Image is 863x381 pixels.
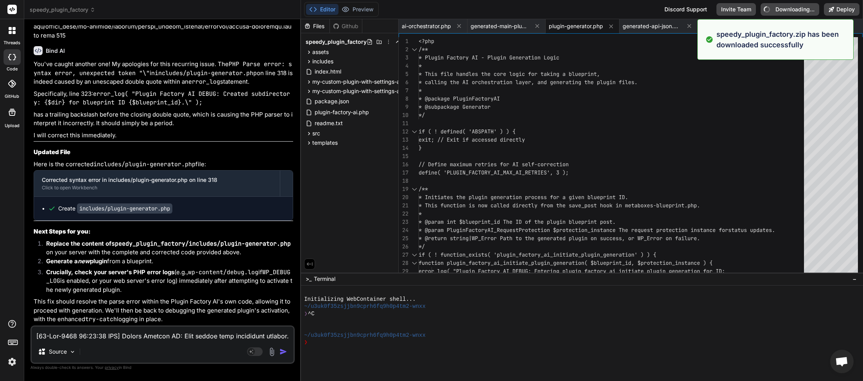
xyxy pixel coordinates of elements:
code: includes/plugin-generator.php [93,160,195,168]
strong: Next Steps for you: [34,228,91,235]
div: Corrected syntax error in includes/plugin-generator.php on line 318 [42,176,272,184]
div: 19 [399,185,408,193]
div: 21 [399,201,408,210]
span: eration( $blueprint_id, $protection_instance ) { [562,259,713,266]
span: − [852,275,857,283]
span: includes [312,58,333,65]
span: * Initiates the plugin generation process for a g [419,194,572,201]
span: Initializing WebContainer shell... [304,296,415,303]
code: error_log( "Plugin Factory AI DEBUG: Created subdirectory: {$dir} for blueprint ID {$blueprint_id... [34,90,290,107]
div: 8 [399,95,408,103]
span: templates [312,139,338,147]
p: Always double-check its answers. Your in Bind [30,364,295,371]
div: 29 [399,267,408,275]
code: try-catch [85,315,117,323]
span: >_ [306,275,312,283]
span: speedy_plugin_factory [306,38,367,46]
div: Click to open Workbench [42,185,272,191]
span: generated-main-plugin.php.tmpl [471,22,529,30]
code: PHP Parse error: syntax error, unexpected token "\" [34,60,292,77]
div: 15 [399,152,408,160]
div: 14 [399,144,408,152]
span: or ID: [706,268,725,275]
div: Click to collapse the range. [409,128,419,136]
span: assets [312,48,329,56]
p: You've caught another one! My apologies for this recurring issue. The in on line 318 is indeed ca... [34,60,293,86]
span: exit; // Exit if accessed directly [419,136,525,143]
div: 12 [399,128,408,136]
div: 3 [399,54,408,62]
span: plugin-generator.php [549,22,603,30]
div: 4 [399,62,408,70]
div: 1 [399,37,408,45]
span: if ( ! defined( 'ABSPATH' ) ) { [419,128,516,135]
div: Github [330,22,362,30]
span: ^C [308,310,315,317]
span: ~/u3uk0f35zsjjbn9cprh6fq9h0p4tm2-wnxx [304,332,426,339]
span: } [419,144,422,151]
div: 27 [399,251,408,259]
div: 18 [399,177,408,185]
span: ~/u3uk0f35zsjjbn9cprh6fq9h0p4tm2-wnxx [304,303,426,310]
p: I will correct this immediately. [34,131,293,140]
span: e_plugin_generation' ) ) { [575,251,656,258]
div: 9 [399,103,408,111]
label: Upload [5,122,20,129]
span: * @param int $blueprint_id The ID of the plugin b [419,218,572,225]
div: 5 [399,70,408,78]
span: ave_post hook in metaboxes-blueprint.php. [572,202,700,209]
div: Discord Support [660,3,712,16]
div: Files [301,22,329,30]
span: error_log( "Plugin Factory AI DEBUG: Enter [419,268,550,275]
div: Click to collapse the range. [409,45,419,54]
label: threads [4,40,20,46]
button: Invite Team [716,3,756,16]
span: readme.txt [314,119,344,128]
img: icon [279,348,287,356]
span: iven blueprint ID. [572,194,628,201]
span: lueprint, [572,70,600,77]
div: 17 [399,169,408,177]
span: src [312,129,320,137]
img: attachment [267,347,276,356]
code: includes/plugin-generator.php [77,203,172,214]
code: wp-content/debug.log [188,268,258,276]
span: * calling the AI orchestration layer, and generat [419,79,572,86]
div: 11 [399,119,408,128]
img: alert [705,29,713,50]
span: function plugin_factory_ai_initiate_plugin_gen [419,259,562,266]
span: index.html [314,67,342,76]
img: settings [5,355,19,368]
div: Create [58,205,172,212]
strong: Replace the content of [46,240,291,247]
label: GitHub [5,93,19,100]
div: 20 [399,193,408,201]
div: Open chat [830,350,854,373]
span: * This function is now called directly from the s [419,202,572,209]
span: ction_instance The request protection instance for [572,226,728,234]
strong: Crucially, check your server's PHP error logs [46,268,174,276]
div: 24 [399,226,408,234]
span: * Plugin Factory AI - Plugin Generation Logic [419,54,559,61]
p: has a trailing backslash before the closing double quote, which is causing the PHP parser to inte... [34,110,293,128]
span: my-custom-plugin-with-settings-and-shortcodes-ver5 [312,78,451,86]
span: * @package PluginFactoryAI [419,95,500,102]
li: on your server with the complete and corrected code provided above. [40,239,293,257]
span: ing plugin_factory_ai_initiate_plugin_generation f [550,268,706,275]
span: * @return string|WP_Error Path to the generated p [419,235,572,242]
div: 13 [399,136,408,144]
span: define( 'PLUGIN_FACTORY_AI_MAX_AI_RETRIES', 3 ); [419,169,569,176]
span: <?php [419,38,434,45]
span: if ( ! function_exists( 'plugin_factory_ai_initiat [419,251,575,258]
label: code [7,66,18,72]
em: new [78,257,90,265]
div: 25 [399,234,408,243]
h6: Bind AI [46,47,65,55]
button: Preview [338,4,377,15]
strong: Generate a plugin [46,257,107,265]
code: includes/plugin-generator.php [155,69,257,77]
div: Click to collapse the range. [409,259,419,267]
button: − [851,273,858,285]
div: 10 [399,111,408,119]
span: speedy_plugin_factory [30,6,95,14]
